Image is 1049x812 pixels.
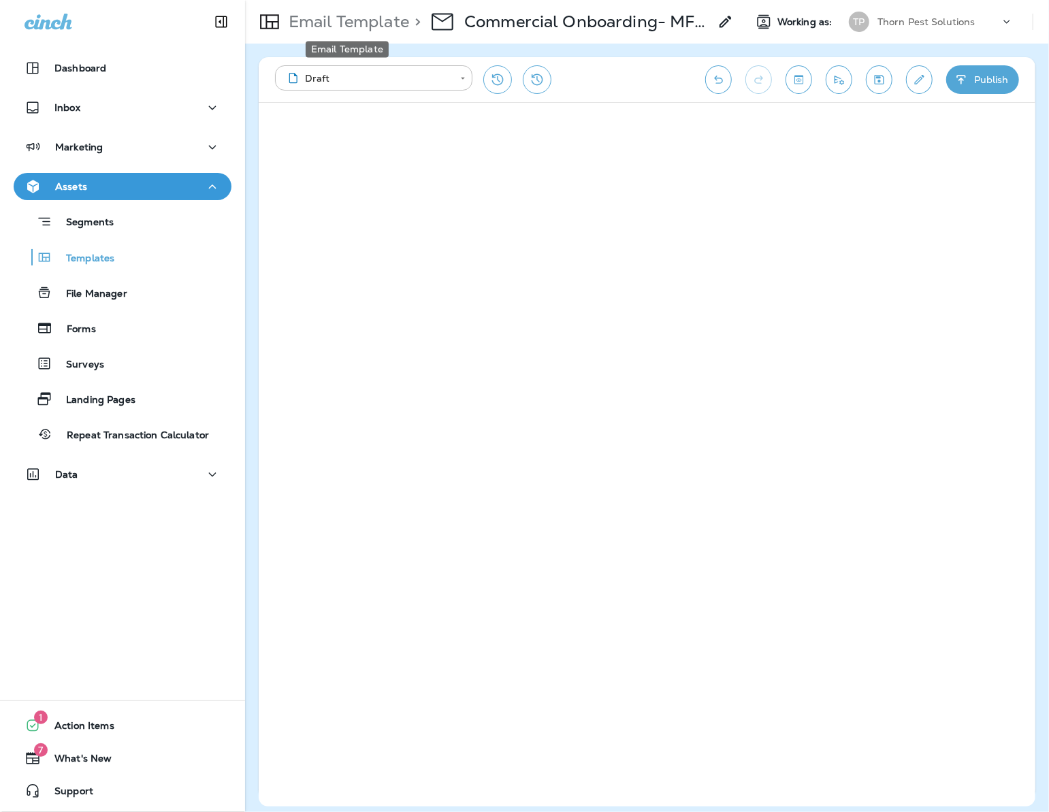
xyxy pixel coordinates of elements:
button: Save [866,65,892,94]
div: TP [849,12,869,32]
button: Toggle preview [786,65,812,94]
button: Forms [14,314,231,342]
span: Support [41,785,93,802]
button: File Manager [14,278,231,307]
button: Repeat Transaction Calculator [14,420,231,449]
span: Working as: [777,16,835,28]
div: Email Template [306,42,389,58]
p: Surveys [52,359,104,372]
p: Landing Pages [52,394,135,407]
p: Dashboard [54,63,106,74]
div: Draft [285,71,451,85]
button: Segments [14,207,231,236]
button: Data [14,461,231,488]
p: > [409,12,421,32]
button: 1Action Items [14,712,231,739]
p: Commercial Onboarding- MFH- Welcome Email [464,12,709,32]
p: Templates [52,253,114,265]
p: Repeat Transaction Calculator [53,429,209,442]
button: Landing Pages [14,385,231,413]
span: 7 [34,743,48,757]
button: Edit details [906,65,933,94]
button: Marketing [14,133,231,161]
button: Undo [705,65,732,94]
p: File Manager [52,288,127,301]
button: Surveys [14,349,231,378]
p: Forms [53,323,96,336]
button: Collapse Sidebar [202,8,240,35]
span: Action Items [41,720,114,736]
p: Data [55,469,78,480]
p: Inbox [54,102,80,113]
button: View Changelog [523,65,551,94]
button: Publish [946,65,1019,94]
button: Dashboard [14,54,231,82]
button: Inbox [14,94,231,121]
p: Thorn Pest Solutions [877,16,975,27]
span: 1 [34,711,48,724]
p: Segments [52,216,114,230]
p: Marketing [55,142,103,152]
button: Assets [14,173,231,200]
span: What's New [41,753,112,769]
p: Email Template [283,12,409,32]
button: Support [14,777,231,805]
button: 7What's New [14,745,231,772]
p: Assets [55,181,87,192]
button: Templates [14,243,231,272]
button: Restore from previous version [483,65,512,94]
button: Send test email [826,65,852,94]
